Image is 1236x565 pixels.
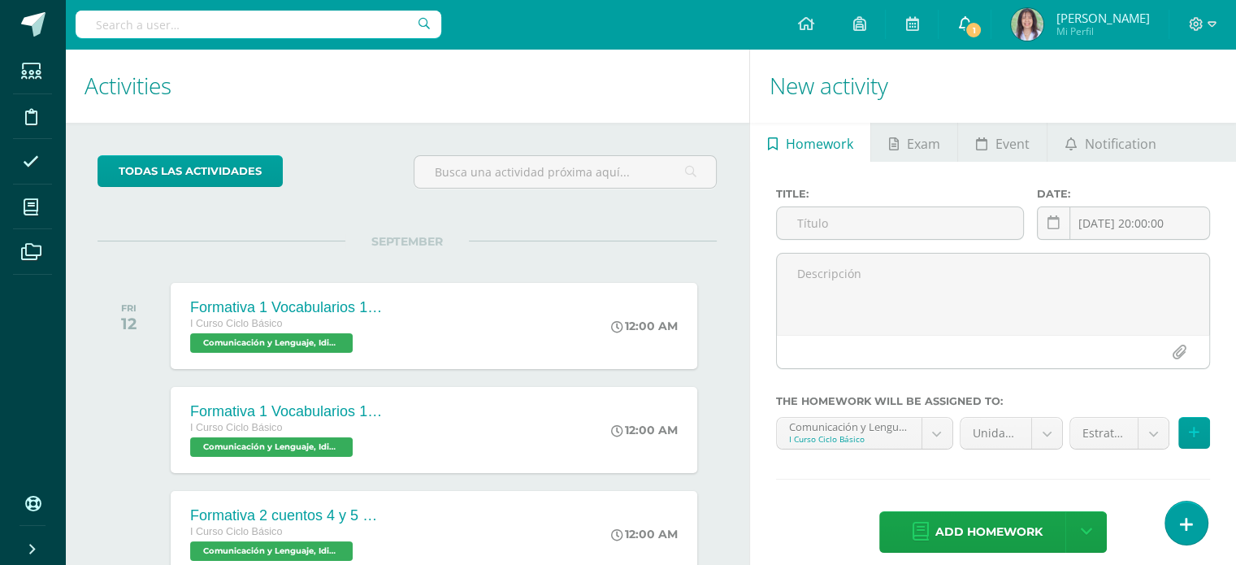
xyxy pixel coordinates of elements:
a: todas las Actividades [98,155,283,187]
input: Fecha de entrega [1038,207,1209,239]
div: FRI [121,302,137,314]
span: Estrategias de lectura (10.0%) [1082,418,1125,449]
span: I Curso Ciclo Básico [190,422,282,433]
div: 12:00 AM [611,423,678,437]
a: Homework [750,123,870,162]
label: Title: [776,188,1024,200]
div: 12 [121,314,137,333]
a: Unidad 4 [961,418,1063,449]
div: 12:00 AM [611,527,678,541]
span: Add homework [935,512,1043,552]
div: I Curso Ciclo Básico [789,433,909,445]
div: 12:00 AM [611,319,678,333]
img: f3b1493ed436830fdf56a417e31bb5df.png [1011,8,1043,41]
span: Homework [786,124,853,163]
span: I Curso Ciclo Básico [190,526,282,537]
a: Estrategias de lectura (10.0%) [1070,418,1169,449]
h1: New activity [770,49,1216,123]
span: I Curso Ciclo Básico [190,318,282,329]
span: Comunicación y Lenguaje, Idioma Español 'A' [190,541,353,561]
div: Formativa 2 cuentos 4 y 5 El mundo como flor... PMA [190,507,385,524]
div: Formativa 1 Vocabularios 1 y 2 PMA [190,299,385,316]
label: Date: [1037,188,1210,200]
span: 1 [965,21,982,39]
span: Unidad 4 [973,418,1020,449]
span: Comunicación y Lenguaje, Idioma Español 'B' [190,437,353,457]
h1: Activities [85,49,730,123]
input: Título [777,207,1023,239]
a: Exam [871,123,957,162]
span: Notification [1085,124,1156,163]
span: Event [995,124,1030,163]
input: Search a user… [76,11,441,38]
span: [PERSON_NAME] [1056,10,1149,26]
div: Formativa 1 Vocabularios 1 y 2 PMA [190,403,385,420]
span: Comunicación y Lenguaje, Idioma Español 'A' [190,333,353,353]
a: Comunicación y Lenguaje, Idioma Español 'A'I Curso Ciclo Básico [777,418,952,449]
span: Mi Perfil [1056,24,1149,38]
a: Event [958,123,1047,162]
span: Exam [907,124,940,163]
a: Notification [1047,123,1173,162]
label: The homework will be assigned to: [776,395,1210,407]
input: Busca una actividad próxima aquí... [414,156,716,188]
span: SEPTEMBER [345,234,469,249]
div: Comunicación y Lenguaje, Idioma Español 'A' [789,418,909,433]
